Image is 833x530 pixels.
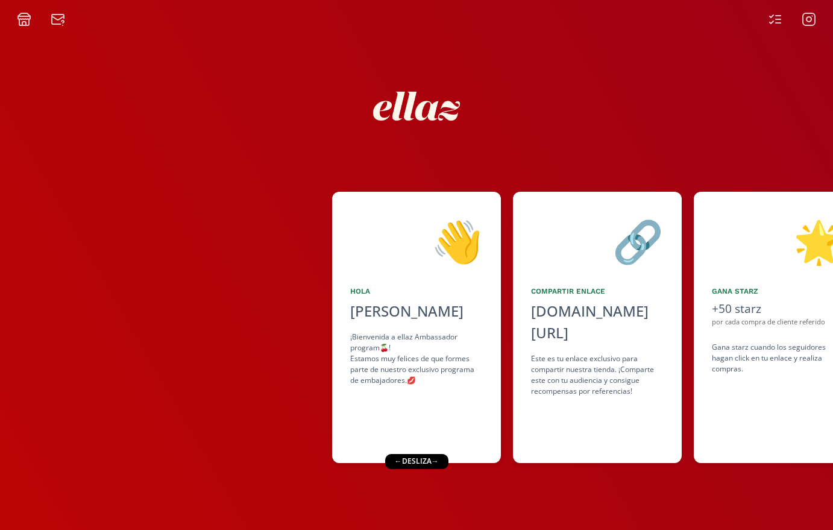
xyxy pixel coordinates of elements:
div: 🔗 [531,210,664,271]
div: 👋 [350,210,483,271]
div: Este es tu enlace exclusivo para compartir nuestra tienda. ¡Comparte este con tu audiencia y cons... [531,353,664,397]
div: ¡Bienvenida a ellaz Ambassador program🍒! Estamos muy felices de que formes parte de nuestro exclu... [350,332,483,386]
div: [DOMAIN_NAME][URL] [531,300,664,344]
div: ← desliza → [382,454,445,468]
div: [PERSON_NAME] [350,300,483,322]
img: nKmKAABZpYV7 [362,52,471,160]
div: Compartir Enlace [531,286,664,297]
div: Hola [350,286,483,297]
